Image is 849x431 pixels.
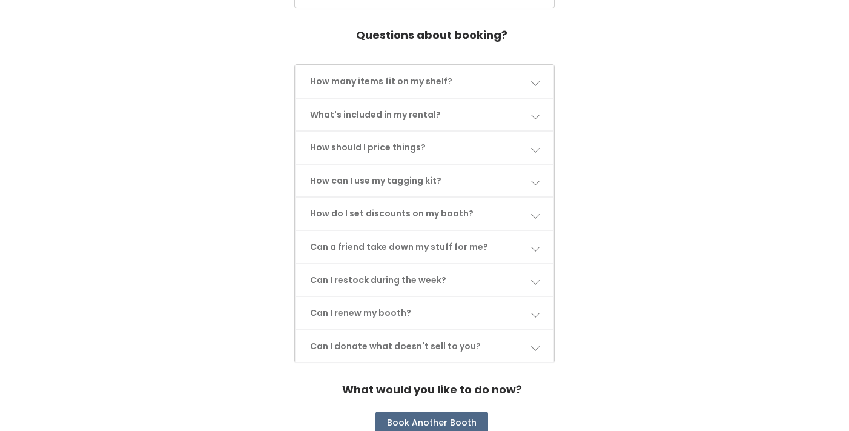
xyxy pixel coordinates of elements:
a: Can a friend take down my stuff for me? [296,231,553,263]
a: Can I donate what doesn't sell to you? [296,330,553,363]
a: Can I renew my booth? [296,297,553,329]
a: Can I restock during the week? [296,264,553,296]
a: How many items fit on my shelf? [296,65,553,98]
h4: What would you like to do now? [342,378,522,402]
a: How do I set discounts on my booth? [296,198,553,230]
a: How should I price things? [296,132,553,164]
a: How can I use my tagging kit? [296,165,553,197]
h4: Questions about booking? [356,23,507,47]
a: What's included in my rental? [296,99,553,131]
